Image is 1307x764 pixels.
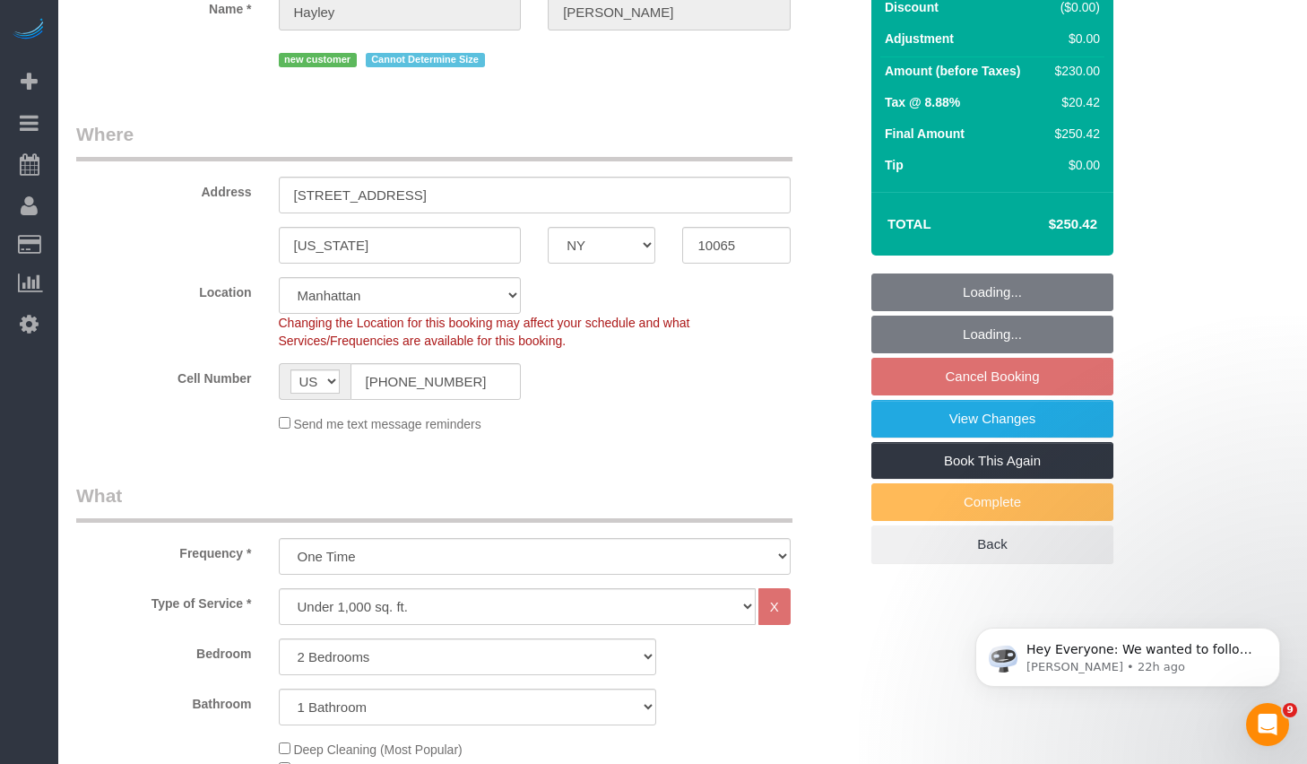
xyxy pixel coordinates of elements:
[1048,156,1100,174] div: $0.00
[63,689,265,713] label: Bathroom
[63,363,265,387] label: Cell Number
[1246,703,1289,746] iframe: Intercom live chat
[1048,30,1100,48] div: $0.00
[293,742,462,757] span: Deep Cleaning (Most Popular)
[63,538,265,562] label: Frequency *
[279,316,690,348] span: Changing the Location for this booking may affect your schedule and what Services/Frequencies are...
[63,177,265,201] label: Address
[1048,93,1100,111] div: $20.42
[279,227,522,264] input: City
[279,53,357,67] span: new customer
[351,363,522,400] input: Cell Number
[76,482,792,523] legend: What
[885,30,954,48] label: Adjustment
[1283,703,1297,717] span: 9
[885,156,904,174] label: Tip
[63,638,265,663] label: Bedroom
[63,588,265,612] label: Type of Service *
[885,62,1020,80] label: Amount (before Taxes)
[78,69,309,85] p: Message from Ellie, sent 22h ago
[885,93,960,111] label: Tax @ 8.88%
[871,442,1113,480] a: Book This Again
[63,277,265,301] label: Location
[948,590,1307,716] iframe: Intercom notifications message
[78,52,307,245] span: Hey Everyone: We wanted to follow up and let you know we have been closely monitoring the account...
[682,227,790,264] input: Zip Code
[885,125,965,143] label: Final Amount
[293,417,480,431] span: Send me text message reminders
[1048,62,1100,80] div: $230.00
[871,525,1113,563] a: Back
[887,216,931,231] strong: Total
[871,400,1113,438] a: View Changes
[1048,125,1100,143] div: $250.42
[366,53,485,67] span: Cannot Determine Size
[76,121,792,161] legend: Where
[995,217,1097,232] h4: $250.42
[11,18,47,43] img: Automaid Logo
